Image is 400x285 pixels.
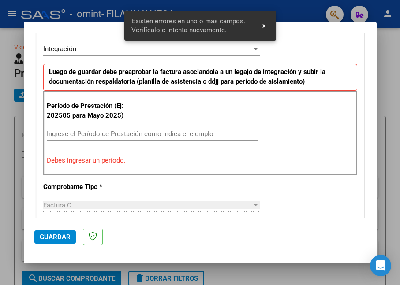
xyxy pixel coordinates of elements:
[49,68,325,86] strong: Luego de guardar debe preaprobar la factura asociandola a un legajo de integración y subir la doc...
[47,155,354,166] p: Debes ingresar un período.
[262,22,265,30] span: x
[40,233,71,241] span: Guardar
[370,255,391,276] div: Open Intercom Messenger
[47,101,139,121] p: Período de Prestación (Ej: 202505 para Mayo 2025)
[43,45,76,53] span: Integración
[43,201,71,209] span: Factura C
[131,17,252,34] span: Existen errores en uno o más campos. Verifícalo e intenta nuevamente.
[43,182,138,192] p: Comprobante Tipo *
[34,230,76,244] button: Guardar
[255,18,273,33] button: x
